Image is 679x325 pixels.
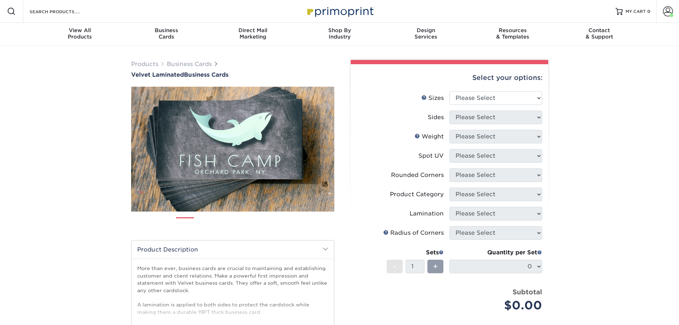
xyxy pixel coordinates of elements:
[383,23,469,46] a: DesignServices
[433,261,438,272] span: +
[167,61,212,67] a: Business Cards
[272,214,289,232] img: Business Cards 05
[123,23,210,46] a: BusinessCards
[449,248,542,257] div: Quantity per Set
[469,23,556,46] a: Resources& Templates
[626,9,646,15] span: MY CART
[132,240,334,259] h2: Product Description
[131,71,334,78] a: Velvet LaminatedBusiness Cards
[29,7,98,16] input: SEARCH PRODUCTS.....
[513,288,542,296] strong: Subtotal
[383,27,469,40] div: Services
[455,297,542,314] div: $0.00
[383,229,444,237] div: Radius of Corners
[123,27,210,34] span: Business
[37,23,123,46] a: View AllProducts
[200,214,218,232] img: Business Cards 02
[390,190,444,199] div: Product Category
[647,9,650,14] span: 0
[210,27,296,34] span: Direct Mail
[248,214,266,232] img: Business Cards 04
[391,171,444,179] div: Rounded Corners
[556,27,643,34] span: Contact
[383,27,469,34] span: Design
[131,47,334,251] img: Velvet Laminated 01
[393,261,396,272] span: -
[415,132,444,141] div: Weight
[37,27,123,40] div: Products
[210,23,296,46] a: Direct MailMarketing
[123,27,210,40] div: Cards
[469,27,556,40] div: & Templates
[296,27,383,40] div: Industry
[296,23,383,46] a: Shop ByIndustry
[356,64,542,91] div: Select your options:
[176,215,194,233] img: Business Cards 01
[556,23,643,46] a: Contact& Support
[410,209,444,218] div: Lamination
[37,27,123,34] span: View All
[131,61,158,67] a: Products
[131,71,334,78] h1: Business Cards
[387,248,444,257] div: Sets
[556,27,643,40] div: & Support
[131,71,184,78] span: Velvet Laminated
[469,27,556,34] span: Resources
[210,27,296,40] div: Marketing
[428,113,444,122] div: Sides
[224,214,242,232] img: Business Cards 03
[296,27,383,34] span: Shop By
[418,152,444,160] div: Spot UV
[421,94,444,102] div: Sizes
[304,4,375,19] img: Primoprint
